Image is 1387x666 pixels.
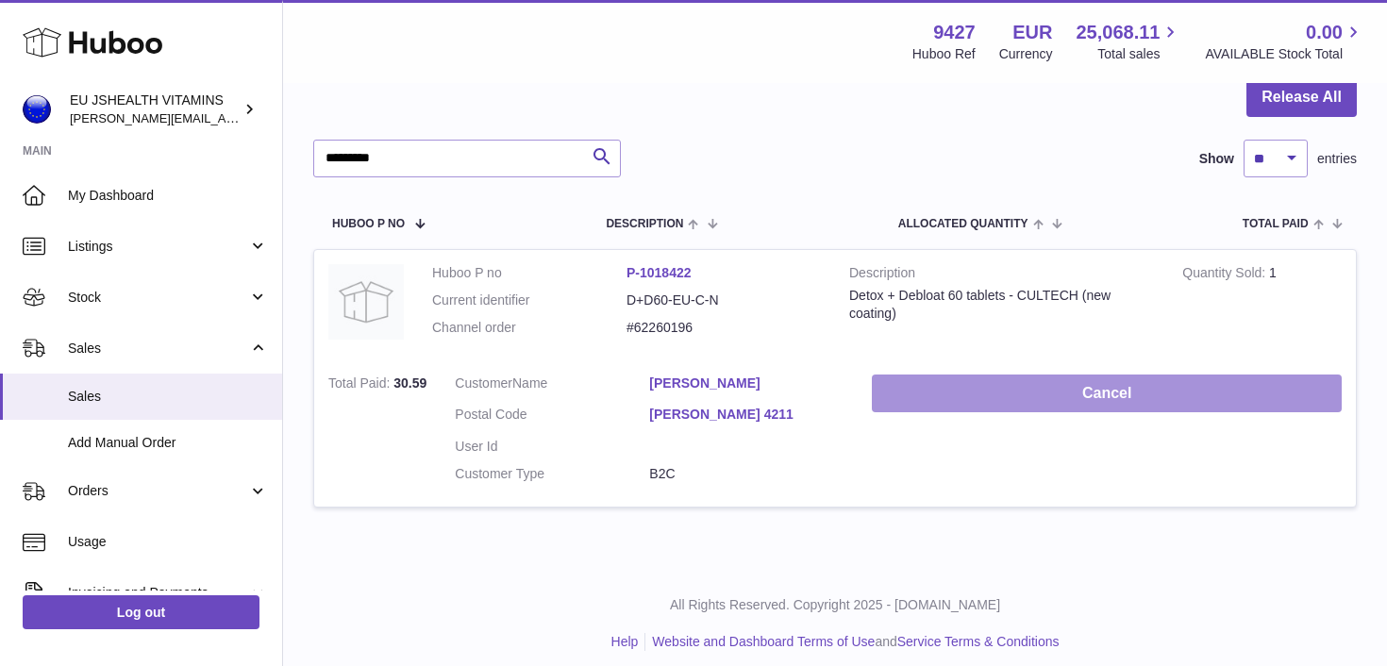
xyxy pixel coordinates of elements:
[455,406,649,428] dt: Postal Code
[1317,150,1357,168] span: entries
[912,45,976,63] div: Huboo Ref
[328,375,393,395] strong: Total Paid
[328,264,404,340] img: no-photo.jpg
[1012,20,1052,45] strong: EUR
[849,264,1154,287] strong: Description
[1205,20,1364,63] a: 0.00 AVAILABLE Stock Total
[68,482,248,500] span: Orders
[1168,250,1356,360] td: 1
[898,218,1028,230] span: ALLOCATED Quantity
[1246,78,1357,117] button: Release All
[393,375,426,391] span: 30.59
[933,20,976,45] strong: 9427
[68,340,248,358] span: Sales
[23,95,51,124] img: laura@jessicasepel.com
[68,533,268,551] span: Usage
[298,596,1372,614] p: All Rights Reserved. Copyright 2025 - [DOMAIN_NAME]
[999,45,1053,63] div: Currency
[611,634,639,649] a: Help
[872,375,1342,413] button: Cancel
[1306,20,1343,45] span: 0.00
[432,291,627,309] dt: Current identifier
[455,438,649,456] dt: User Id
[652,634,875,649] a: Website and Dashboard Terms of Use
[1097,45,1181,63] span: Total sales
[1243,218,1309,230] span: Total paid
[68,434,268,452] span: Add Manual Order
[897,634,1060,649] a: Service Terms & Conditions
[849,287,1154,323] div: Detox + Debloat 60 tablets - CULTECH (new coating)
[1199,150,1234,168] label: Show
[627,265,692,280] a: P-1018422
[70,92,240,127] div: EU JSHEALTH VITAMINS
[645,633,1059,651] li: and
[432,264,627,282] dt: Huboo P no
[70,110,378,125] span: [PERSON_NAME][EMAIL_ADDRESS][DOMAIN_NAME]
[649,406,844,424] a: [PERSON_NAME] 4211
[332,218,405,230] span: Huboo P no
[23,595,259,629] a: Log out
[68,238,248,256] span: Listings
[627,319,821,337] dd: #62260196
[649,465,844,483] dd: B2C
[68,584,248,602] span: Invoicing and Payments
[1076,20,1181,63] a: 25,068.11 Total sales
[68,187,268,205] span: My Dashboard
[68,289,248,307] span: Stock
[455,375,649,397] dt: Name
[455,375,512,391] span: Customer
[1205,45,1364,63] span: AVAILABLE Stock Total
[627,291,821,309] dd: D+D60-EU-C-N
[1182,265,1269,285] strong: Quantity Sold
[649,375,844,392] a: [PERSON_NAME]
[1076,20,1160,45] span: 25,068.11
[68,388,268,406] span: Sales
[455,465,649,483] dt: Customer Type
[432,319,627,337] dt: Channel order
[606,218,683,230] span: Description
